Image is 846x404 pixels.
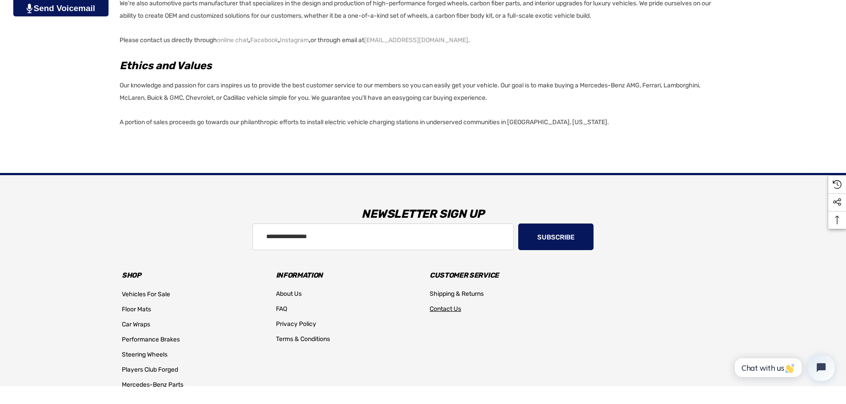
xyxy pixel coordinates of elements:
svg: Top [828,216,846,224]
a: Players Club Forged [122,362,178,377]
span: FAQ [276,305,287,313]
span: Car Wraps [122,321,150,328]
p: Please contact us directly through or through email at . [120,34,726,47]
span: About Us [276,290,302,298]
span: Privacy Policy [276,320,316,328]
span: Performance Brakes [122,336,180,343]
a: About Us [276,286,302,302]
img: PjwhLS0gR2VuZXJhdG9yOiBHcmF2aXQuaW8gLS0+PHN2ZyB4bWxucz0iaHR0cDovL3d3dy53My5vcmcvMjAwMC9zdmciIHhtb... [27,4,32,13]
p: Our knowledge and passion for cars inspires us to provide the best customer service to our member... [120,77,726,104]
span: Vehicles For Sale [122,290,170,298]
iframe: Tidio Chat [725,347,842,388]
a: Instagram [280,34,309,47]
button: Subscribe [518,224,594,250]
p: A portion of sales proceeds go towards our philanthropic efforts to install electric vehicle char... [120,116,726,129]
span: Players Club Forged [122,366,178,373]
a: Steering Wheels [122,347,167,362]
span: Contact Us [430,305,461,313]
strong: , , , [217,36,310,44]
h2: Ethics and Values [120,58,726,74]
a: FAQ [276,302,287,317]
h3: Newsletter Sign Up [115,201,731,227]
a: Car Wraps [122,317,150,332]
span: Mercedes-Benz Parts [122,381,183,388]
span: Steering Wheels [122,351,167,358]
a: Floor Mats [122,302,151,317]
a: Facebook [250,34,278,47]
a: [EMAIL_ADDRESS][DOMAIN_NAME] [364,34,468,47]
span: Floor Mats [122,306,151,313]
a: Terms & Conditions [276,332,330,347]
a: Mercedes-Benz Parts [122,377,183,392]
a: online chat [217,34,248,47]
svg: Recently Viewed [833,180,842,189]
a: Performance Brakes [122,332,180,347]
svg: Social Media [833,198,842,207]
h3: Information [276,269,417,282]
h3: Shop [122,269,263,282]
a: Vehicles For Sale [122,287,170,302]
h3: Customer Service [430,269,570,282]
a: Privacy Policy [276,317,316,332]
span: Shipping & Returns [430,290,484,298]
a: Contact Us [430,302,461,317]
span: Terms & Conditions [276,335,330,343]
a: Shipping & Returns [430,286,484,302]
